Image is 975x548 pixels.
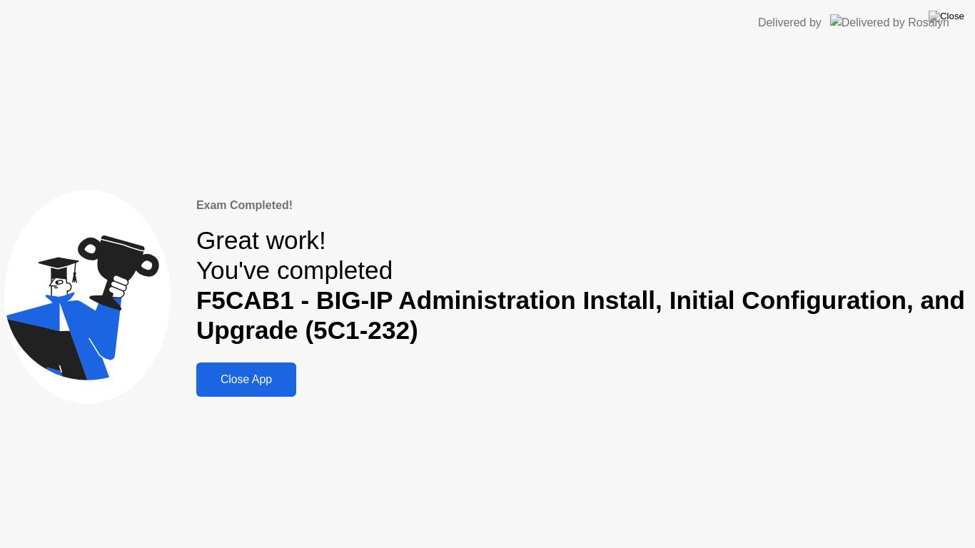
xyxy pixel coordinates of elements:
button: Close App [196,362,296,397]
b: F5CAB1 - BIG-IP Administration Install, Initial Configuration, and Upgrade (5C1-232) [196,286,965,344]
div: Delivered by [758,14,822,31]
div: Exam Completed! [196,197,971,214]
div: Close App [201,373,292,386]
div: Great work! You've completed [196,225,971,346]
img: Delivered by Rosalyn [830,14,949,31]
img: Close [929,11,964,22]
